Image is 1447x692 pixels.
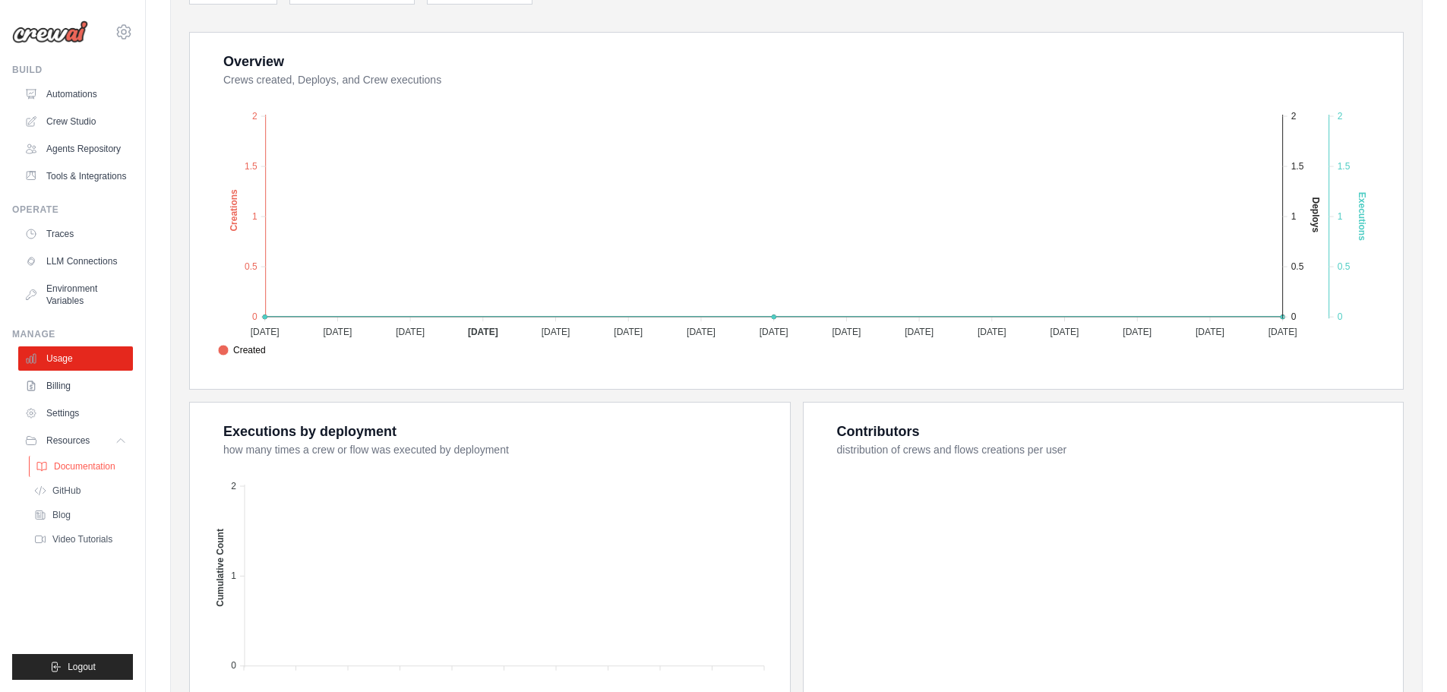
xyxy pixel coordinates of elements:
span: Documentation [54,460,115,472]
text: Creations [229,189,239,232]
tspan: [DATE] [905,327,934,337]
tspan: 1 [231,570,236,581]
tspan: [DATE] [323,327,352,337]
tspan: 1 [1338,211,1343,222]
tspan: 1 [252,211,257,222]
div: Build [12,64,133,76]
tspan: [DATE] [468,327,498,337]
tspan: [DATE] [1050,327,1079,337]
a: Usage [18,346,133,371]
span: Blog [52,509,71,521]
text: Deploys [1310,197,1321,232]
a: Environment Variables [18,276,133,313]
a: Blog [27,504,133,526]
div: Operate [12,204,133,216]
tspan: 1.5 [1338,161,1351,172]
tspan: 0 [1291,311,1297,322]
button: Resources [18,428,133,453]
tspan: 1.5 [1291,161,1304,172]
span: Video Tutorials [52,533,112,545]
span: GitHub [52,485,81,497]
div: Contributors [837,421,920,442]
a: GitHub [27,480,133,501]
a: Crew Studio [18,109,133,134]
tspan: [DATE] [1196,327,1224,337]
tspan: [DATE] [1123,327,1152,337]
a: LLM Connections [18,249,133,273]
a: Video Tutorials [27,529,133,550]
tspan: 0 [252,311,257,322]
div: Overview [223,51,284,72]
tspan: 0.5 [1338,261,1351,272]
span: Created [218,343,266,357]
tspan: 0 [231,660,236,671]
tspan: [DATE] [760,327,788,337]
div: Executions by deployment [223,421,397,442]
button: Logout [12,654,133,680]
a: Agents Repository [18,137,133,161]
a: Documentation [29,456,134,477]
tspan: 2 [231,481,236,491]
tspan: 2 [252,111,257,122]
tspan: [DATE] [978,327,1006,337]
tspan: [DATE] [1268,327,1297,337]
tspan: [DATE] [542,327,570,337]
dt: distribution of crews and flows creations per user [837,442,1385,457]
div: Manage [12,328,133,340]
tspan: 1 [1291,211,1297,222]
tspan: 2 [1291,111,1297,122]
span: Logout [68,661,96,673]
a: Tools & Integrations [18,164,133,188]
dt: how many times a crew or flow was executed by deployment [223,442,772,457]
tspan: 0.5 [1291,261,1304,272]
tspan: 0.5 [245,261,257,272]
dt: Crews created, Deploys, and Crew executions [223,72,1385,87]
text: Cumulative Count [215,529,226,607]
tspan: [DATE] [614,327,643,337]
span: Resources [46,434,90,447]
a: Billing [18,374,133,398]
tspan: 2 [1338,111,1343,122]
tspan: [DATE] [396,327,425,337]
img: Logo [12,21,88,43]
a: Traces [18,222,133,246]
text: Executions [1357,192,1367,241]
a: Automations [18,82,133,106]
tspan: 0 [1338,311,1343,322]
tspan: [DATE] [687,327,716,337]
tspan: 1.5 [245,161,257,172]
tspan: [DATE] [251,327,280,337]
a: Settings [18,401,133,425]
tspan: [DATE] [832,327,861,337]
